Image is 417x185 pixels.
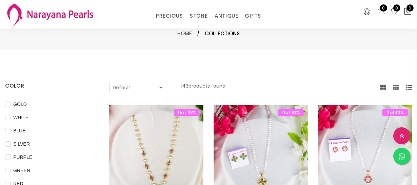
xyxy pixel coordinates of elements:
[177,30,192,37] a: Home
[406,4,414,12] span: 6
[393,4,400,12] span: 0
[404,7,412,16] button: 6
[391,7,399,16] a: 0
[11,140,33,148] span: SILVER
[377,7,385,16] a: 0
[11,153,35,161] span: PURPLE
[215,11,238,21] a: ANTIQUE
[190,11,208,21] a: STONE
[197,30,200,38] span: /
[11,127,29,134] span: BLUE
[11,167,33,174] span: GREEN
[205,30,240,38] span: Collections
[245,11,261,21] a: GIFTS
[156,11,183,21] a: PRECIOUS
[380,4,387,12] span: 0
[11,100,30,108] span: GOLD
[382,109,408,116] span: flat 10%
[174,109,199,116] span: flat 10%
[278,109,304,116] span: flat 10%
[11,114,31,121] span: WHITE
[5,82,89,90] h4: COLOR
[181,82,225,93] p: 143 products found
